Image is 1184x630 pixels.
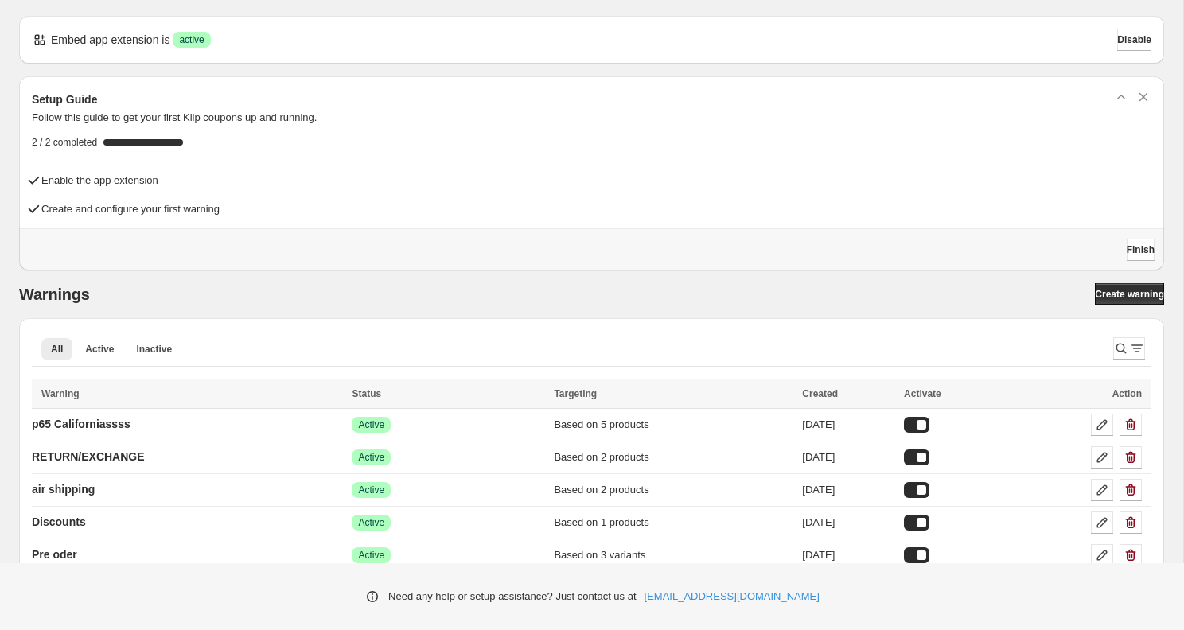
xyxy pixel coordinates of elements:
a: Create warning [1095,283,1164,305]
span: Status [352,388,381,399]
p: Embed app extension is [51,32,169,48]
span: Activate [904,388,941,399]
p: Discounts [32,514,86,530]
div: Based on 3 variants [554,547,793,563]
a: Discounts [32,509,86,535]
span: Disable [1117,33,1151,46]
div: [DATE] [802,417,894,433]
span: Warning [41,388,80,399]
p: Pre oder [32,546,77,562]
button: Disable [1117,29,1151,51]
button: Finish [1127,239,1155,261]
span: Inactive [136,343,172,356]
span: Finish [1127,243,1155,256]
div: Based on 2 products [554,449,793,465]
div: [DATE] [802,449,894,465]
button: Search and filter results [1113,337,1145,360]
h4: Enable the app extension [41,173,158,189]
h3: Setup Guide [32,91,97,107]
span: 2 / 2 completed [32,136,97,149]
span: active [179,33,204,46]
span: Active [358,451,384,464]
div: Based on 1 products [554,515,793,531]
div: Based on 2 products [554,482,793,498]
span: Created [802,388,838,399]
h2: Warnings [19,285,90,304]
a: Pre oder [32,542,77,567]
span: Active [358,418,384,431]
span: Active [358,516,384,529]
p: air shipping [32,481,95,497]
p: RETURN/EXCHANGE [32,449,145,465]
p: Follow this guide to get your first Klip coupons up and running. [32,110,1151,126]
div: [DATE] [802,482,894,498]
span: Action [1112,388,1142,399]
div: [DATE] [802,515,894,531]
span: Targeting [554,388,597,399]
span: Active [85,343,114,356]
span: Active [358,484,384,496]
div: [DATE] [802,547,894,563]
a: RETURN/EXCHANGE [32,444,145,469]
h4: Create and configure your first warning [41,201,220,217]
span: Create warning [1095,288,1164,301]
span: All [51,343,63,356]
p: p65 Californiassss [32,416,130,432]
a: p65 Californiassss [32,411,130,437]
a: air shipping [32,476,95,502]
a: [EMAIL_ADDRESS][DOMAIN_NAME] [645,589,820,605]
span: Active [358,549,384,562]
div: Based on 5 products [554,417,793,433]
